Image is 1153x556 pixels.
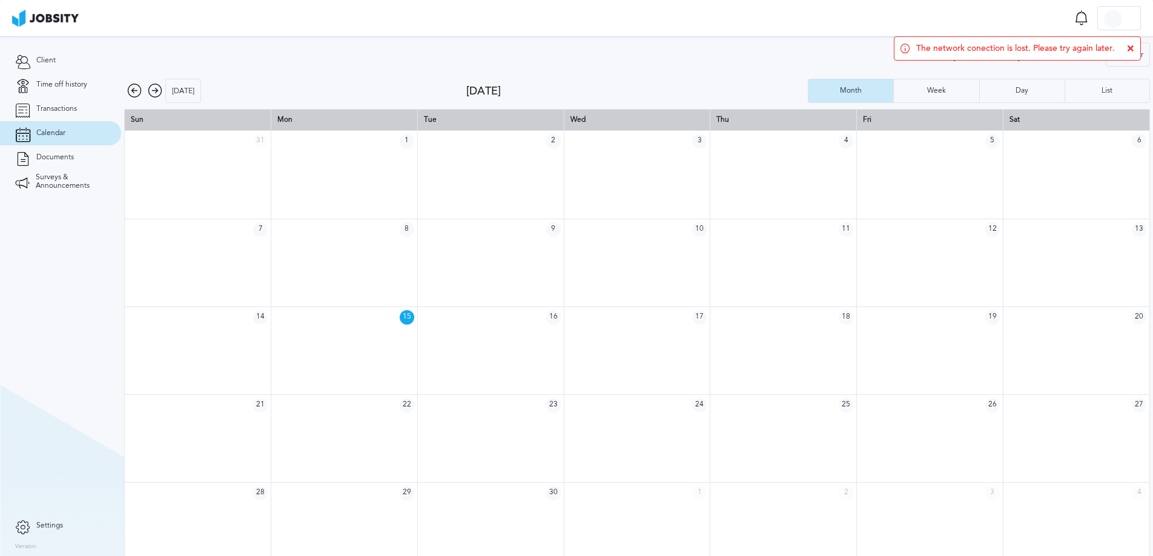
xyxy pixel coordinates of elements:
[36,56,56,65] span: Client
[834,87,868,95] div: Month
[1132,398,1146,412] span: 27
[466,85,808,98] div: [DATE]
[400,310,414,325] span: 15
[921,87,952,95] div: Week
[1095,87,1118,95] div: List
[570,115,586,124] span: Wed
[863,115,871,124] span: Fri
[253,310,268,325] span: 14
[808,79,893,103] button: Month
[1009,87,1034,95] div: Day
[1132,222,1146,237] span: 13
[1132,134,1146,148] span: 6
[546,134,561,148] span: 2
[253,486,268,500] span: 28
[253,222,268,237] span: 7
[400,398,414,412] span: 22
[36,81,87,89] span: Time off history
[979,79,1065,103] button: Day
[916,44,1115,53] span: The network conection is lost. Please try again later.
[36,105,77,113] span: Transactions
[36,129,65,137] span: Calendar
[839,398,853,412] span: 25
[692,310,707,325] span: 17
[424,115,437,124] span: Tue
[546,222,561,237] span: 9
[985,134,1000,148] span: 5
[166,79,200,104] div: [DATE]
[131,115,144,124] span: Sun
[400,222,414,237] span: 8
[277,115,292,124] span: Mon
[839,134,853,148] span: 4
[253,134,268,148] span: 31
[985,222,1000,237] span: 12
[985,486,1000,500] span: 3
[546,398,561,412] span: 23
[893,79,979,103] button: Week
[36,521,63,530] span: Settings
[546,310,561,325] span: 16
[692,398,707,412] span: 24
[692,486,707,500] span: 1
[546,486,561,500] span: 30
[12,10,79,27] img: ab4bad089aa723f57921c736e9817d99.png
[165,79,201,103] button: [DATE]
[400,486,414,500] span: 29
[985,310,1000,325] span: 19
[692,134,707,148] span: 3
[1106,42,1150,67] button: Filter
[36,173,106,190] span: Surveys & Announcements
[1009,115,1020,124] span: Sat
[1065,79,1150,103] button: List
[839,486,853,500] span: 2
[692,222,707,237] span: 10
[1132,310,1146,325] span: 20
[839,222,853,237] span: 11
[716,115,729,124] span: Thu
[400,134,414,148] span: 1
[253,398,268,412] span: 21
[1132,486,1146,500] span: 4
[36,153,74,162] span: Documents
[839,310,853,325] span: 18
[985,398,1000,412] span: 26
[15,543,38,551] label: Version:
